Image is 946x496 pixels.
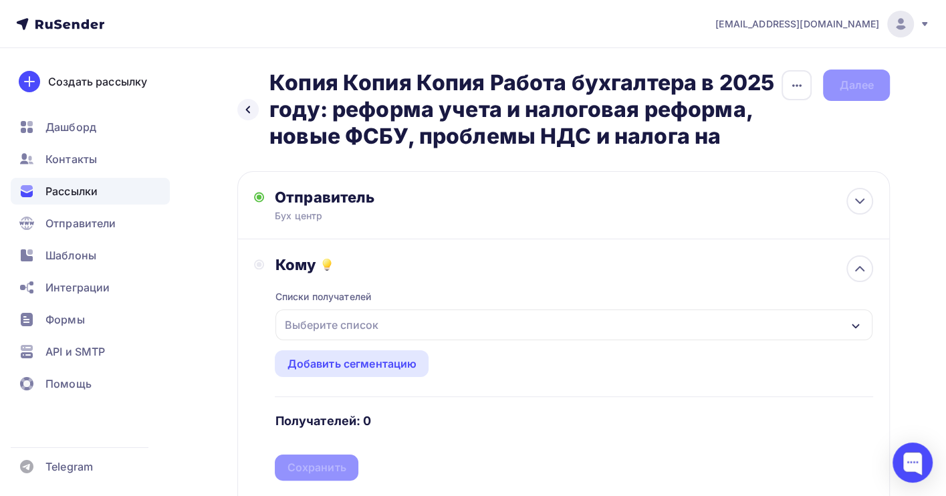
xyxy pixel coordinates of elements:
span: Telegram [45,459,93,475]
a: Дашборд [11,114,170,140]
span: Отправители [45,215,116,231]
div: Выберите список [279,313,383,337]
a: Контакты [11,146,170,172]
div: Отправитель [275,188,564,207]
span: Рассылки [45,183,98,199]
span: Формы [45,312,85,328]
span: Дашборд [45,119,96,135]
div: Кому [275,255,873,274]
a: Формы [11,306,170,333]
div: Добавить сегментацию [287,356,417,372]
span: Шаблоны [45,247,96,263]
span: [EMAIL_ADDRESS][DOMAIN_NAME] [715,17,879,31]
a: Отправители [11,210,170,237]
a: [EMAIL_ADDRESS][DOMAIN_NAME] [715,11,930,37]
div: Списки получателей [275,290,371,303]
button: Выберите список [275,309,873,341]
span: Интеграции [45,279,110,295]
h4: Получателей: 0 [275,413,371,429]
span: Помощь [45,376,92,392]
div: Создать рассылку [48,74,147,90]
a: Рассылки [11,178,170,205]
div: Бух центр [275,209,536,223]
span: API и SMTP [45,344,105,360]
h2: Копия Копия Копия Работа бухгалтера в 2025 году: реформа учета и налоговая реформа, новые ФСБУ, п... [269,70,781,150]
span: Контакты [45,151,97,167]
a: Шаблоны [11,242,170,269]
